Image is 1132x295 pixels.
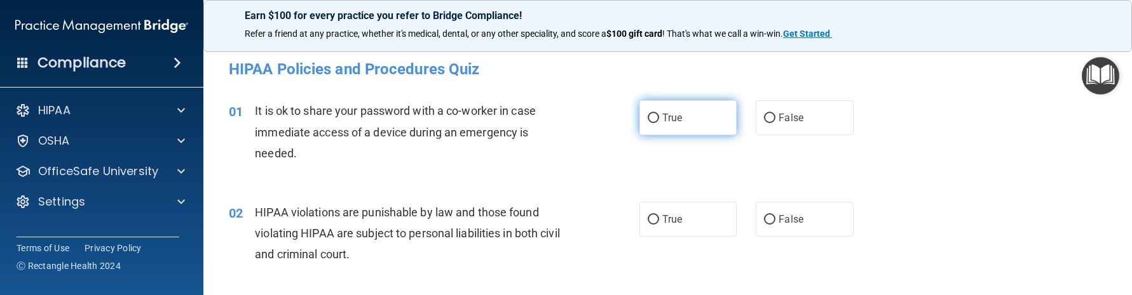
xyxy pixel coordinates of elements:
[38,103,71,118] p: HIPAA
[648,114,659,123] input: True
[15,103,185,118] a: HIPAA
[15,13,188,39] img: PMB logo
[229,104,243,119] span: 01
[15,194,185,209] a: Settings
[779,112,803,124] span: False
[1082,57,1119,95] button: Open Resource Center
[255,206,560,261] span: HIPAA violations are punishable by law and those found violating HIPAA are subject to personal li...
[38,164,158,179] p: OfficeSafe University
[38,54,126,72] h4: Compliance
[245,10,1091,22] p: Earn $100 for every practice you refer to Bridge Compliance!
[648,215,659,225] input: True
[662,213,682,225] span: True
[783,29,830,39] strong: Get Started
[229,206,243,221] span: 02
[245,29,606,39] span: Refer a friend at any practice, whether it's medical, dental, or any other speciality, and score a
[15,133,185,148] a: OSHA
[85,242,142,254] a: Privacy Policy
[15,164,185,179] a: OfficeSafe University
[255,104,536,159] span: It is ok to share your password with a co-worker in case immediate access of a device during an e...
[17,242,69,254] a: Terms of Use
[764,215,775,225] input: False
[229,61,1107,77] h4: HIPAA Policies and Procedures Quiz
[783,29,832,39] a: Get Started
[17,259,121,272] span: Ⓒ Rectangle Health 2024
[779,213,803,225] span: False
[662,29,783,39] span: ! That's what we call a win-win.
[606,29,662,39] strong: $100 gift card
[38,194,85,209] p: Settings
[764,114,775,123] input: False
[662,112,682,124] span: True
[38,133,70,148] p: OSHA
